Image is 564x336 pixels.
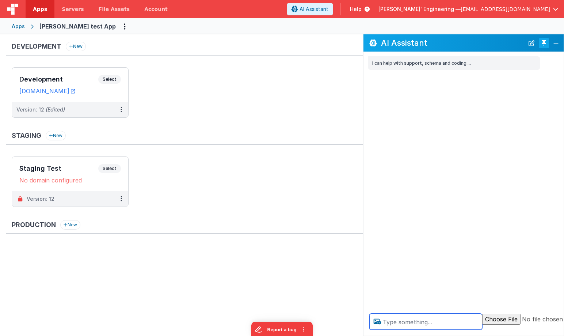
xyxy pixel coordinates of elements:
button: Toggle Pin [539,38,549,48]
h3: Staging Test [19,165,98,172]
button: AI Assistant [287,3,333,15]
span: [PERSON_NAME]' Engineering — [378,5,461,13]
div: [PERSON_NAME] test App [39,22,116,31]
span: Help [350,5,362,13]
button: New [66,42,86,51]
button: New [60,220,80,230]
a: [DOMAIN_NAME] [19,87,75,95]
div: Version: 12 [27,195,54,203]
span: Servers [62,5,84,13]
span: Apps [33,5,47,13]
div: No domain configured [19,177,121,184]
div: Version: 12 [16,106,65,113]
p: I can help with support, schema and coding ... [372,59,536,67]
h3: Staging [12,132,41,139]
span: [EMAIL_ADDRESS][DOMAIN_NAME] [461,5,550,13]
button: [PERSON_NAME]' Engineering — [EMAIL_ADDRESS][DOMAIN_NAME] [378,5,558,13]
button: New [46,131,66,140]
button: Close [551,38,561,48]
button: New Chat [526,38,537,48]
h3: Production [12,221,56,229]
h2: AI Assistant [381,38,524,47]
span: (Edited) [46,106,65,113]
h3: Development [12,43,61,50]
span: Select [98,75,121,84]
span: Select [98,164,121,173]
span: File Assets [99,5,130,13]
div: Apps [12,23,25,30]
h3: Development [19,76,98,83]
span: AI Assistant [300,5,328,13]
button: Options [119,20,130,32]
